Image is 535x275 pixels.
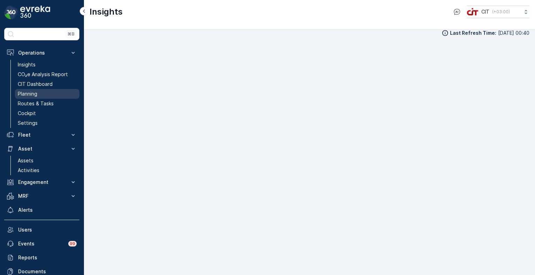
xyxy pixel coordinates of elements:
[18,268,77,275] p: Documents
[4,46,79,60] button: Operations
[20,6,50,19] img: logo_dark-DEwI_e13.png
[18,100,54,107] p: Routes & Tasks
[481,8,489,15] p: CIT
[18,145,65,152] p: Asset
[18,81,53,88] p: CIT Dashboard
[15,108,79,118] a: Cockpit
[15,60,79,70] a: Insights
[492,9,510,15] p: ( +03:00 )
[18,157,33,164] p: Assets
[467,6,529,18] button: CIT(+03:00)
[4,128,79,142] button: Fleet
[15,99,79,108] a: Routes & Tasks
[15,165,79,175] a: Activities
[18,71,68,78] p: CO₂e Analysis Report
[15,70,79,79] a: CO₂e Analysis Report
[18,49,65,56] p: Operations
[15,156,79,165] a: Assets
[4,237,79,251] a: Events99
[4,142,79,156] button: Asset
[4,251,79,265] a: Reports
[18,61,36,68] p: Insights
[18,131,65,138] p: Fleet
[4,175,79,189] button: Engagement
[498,30,529,37] p: [DATE] 00:40
[450,30,496,37] p: Last Refresh Time :
[4,203,79,217] a: Alerts
[68,31,75,37] p: ⌘B
[15,89,79,99] a: Planning
[18,226,77,233] p: Users
[18,193,65,200] p: MRF
[18,254,77,261] p: Reports
[467,8,479,16] img: cit-logo_pOk6rL0.png
[15,79,79,89] a: CIT Dashboard
[15,118,79,128] a: Settings
[18,179,65,186] p: Engagement
[18,207,77,213] p: Alerts
[4,6,18,19] img: logo
[18,120,38,127] p: Settings
[18,167,39,174] p: Activities
[18,240,64,247] p: Events
[90,6,123,17] p: Insights
[4,223,79,237] a: Users
[18,110,36,117] p: Cockpit
[18,90,37,97] p: Planning
[70,241,75,246] p: 99
[4,189,79,203] button: MRF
